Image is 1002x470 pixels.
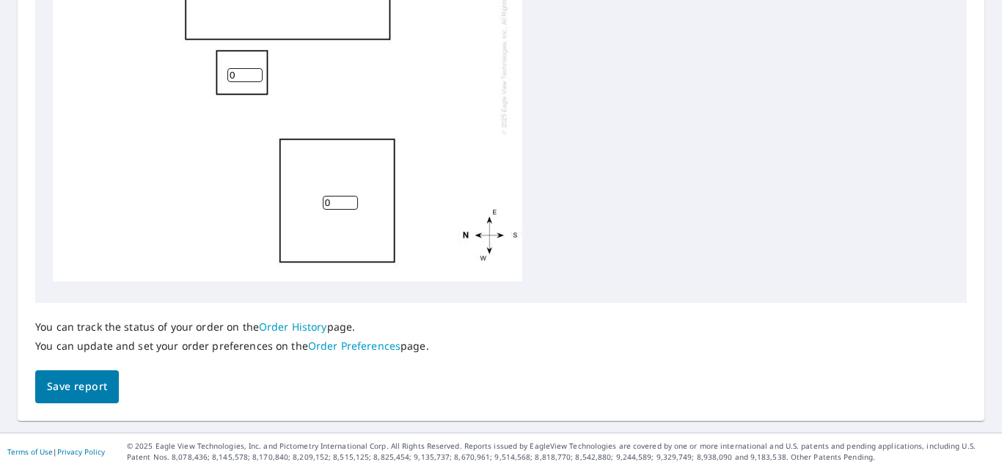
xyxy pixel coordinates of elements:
a: Order History [259,320,327,334]
a: Order Preferences [308,339,401,353]
button: Save report [35,370,119,403]
a: Privacy Policy [57,447,105,457]
p: | [7,447,105,456]
a: Terms of Use [7,447,53,457]
p: You can track the status of your order on the page. [35,320,429,334]
p: © 2025 Eagle View Technologies, Inc. and Pictometry International Corp. All Rights Reserved. Repo... [127,441,995,463]
span: Save report [47,378,107,396]
p: You can update and set your order preferences on the page. [35,339,429,353]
